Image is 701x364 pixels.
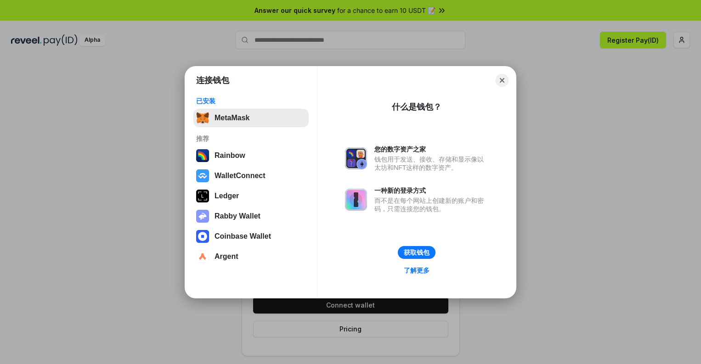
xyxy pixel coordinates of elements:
button: Coinbase Wallet [193,227,309,246]
button: Close [496,74,509,87]
div: 什么是钱包？ [392,101,441,112]
img: svg+xml,%3Csvg%20width%3D%22120%22%20height%3D%22120%22%20viewBox%3D%220%200%20120%20120%22%20fil... [196,149,209,162]
button: MetaMask [193,109,309,127]
button: 获取钱包 [398,246,435,259]
img: svg+xml,%3Csvg%20fill%3D%22none%22%20height%3D%2233%22%20viewBox%3D%220%200%2035%2033%22%20width%... [196,112,209,124]
h1: 连接钱包 [196,75,229,86]
div: MetaMask [215,114,249,122]
div: 已安装 [196,97,306,105]
a: 了解更多 [398,264,435,276]
div: 而不是在每个网站上创建新的账户和密码，只需连接您的钱包。 [374,196,488,213]
div: Rabby Wallet [215,212,260,220]
img: svg+xml,%3Csvg%20xmlns%3D%22http%3A%2F%2Fwww.w3.org%2F2000%2Fsvg%22%20width%3D%2228%22%20height%3... [196,190,209,202]
button: WalletConnect [193,167,309,185]
div: 获取钱包 [404,248,430,257]
div: Coinbase Wallet [215,232,271,241]
img: svg+xml,%3Csvg%20width%3D%2228%22%20height%3D%2228%22%20viewBox%3D%220%200%2028%2028%22%20fill%3D... [196,250,209,263]
div: 钱包用于发送、接收、存储和显示像以太坊和NFT这样的数字资产。 [374,155,488,172]
div: Ledger [215,192,239,200]
button: Argent [193,247,309,266]
div: 一种新的登录方式 [374,186,488,195]
img: svg+xml,%3Csvg%20xmlns%3D%22http%3A%2F%2Fwww.w3.org%2F2000%2Fsvg%22%20fill%3D%22none%22%20viewBox... [345,189,367,211]
img: svg+xml,%3Csvg%20width%3D%2228%22%20height%3D%2228%22%20viewBox%3D%220%200%2028%2028%22%20fill%3D... [196,169,209,182]
div: 您的数字资产之家 [374,145,488,153]
button: Ledger [193,187,309,205]
div: WalletConnect [215,172,266,180]
div: Rainbow [215,151,245,160]
img: svg+xml,%3Csvg%20width%3D%2228%22%20height%3D%2228%22%20viewBox%3D%220%200%2028%2028%22%20fill%3D... [196,230,209,243]
div: 了解更多 [404,266,430,274]
img: svg+xml,%3Csvg%20xmlns%3D%22http%3A%2F%2Fwww.w3.org%2F2000%2Fsvg%22%20fill%3D%22none%22%20viewBox... [196,210,209,223]
div: 推荐 [196,134,306,143]
div: Argent [215,252,238,261]
button: Rainbow [193,146,309,165]
img: svg+xml,%3Csvg%20xmlns%3D%22http%3A%2F%2Fwww.w3.org%2F2000%2Fsvg%22%20fill%3D%22none%22%20viewBox... [345,147,367,169]
button: Rabby Wallet [193,207,309,225]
